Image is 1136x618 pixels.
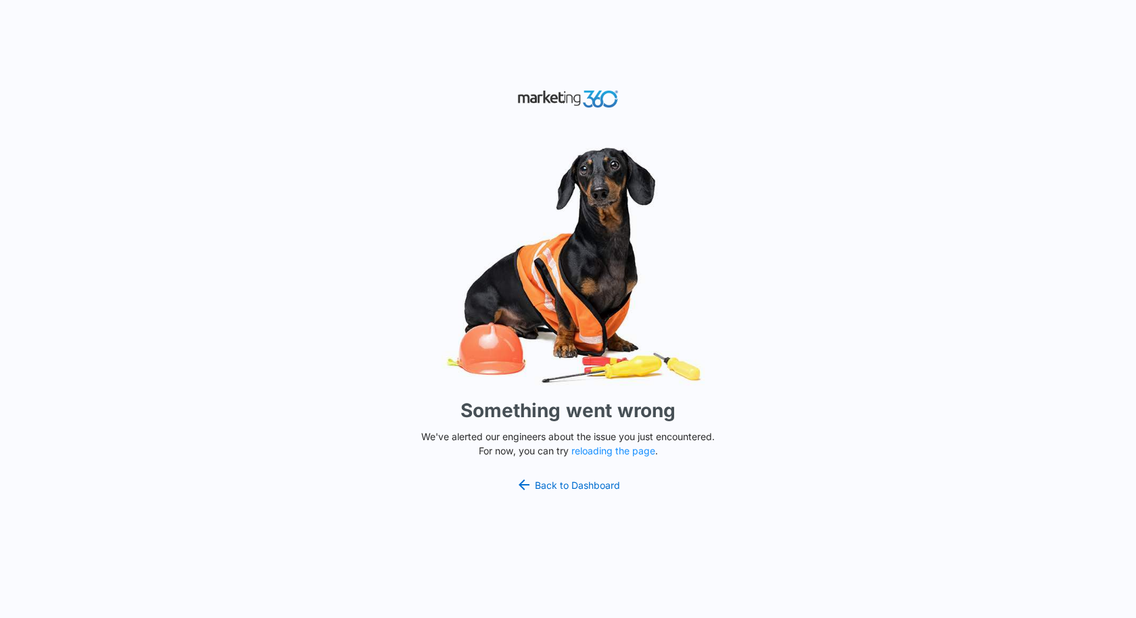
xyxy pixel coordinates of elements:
h1: Something went wrong [460,396,676,425]
img: Marketing 360 Logo [517,87,619,111]
button: reloading the page [571,446,655,456]
img: Sad Dog [365,139,771,391]
a: Back to Dashboard [516,477,620,493]
p: We've alerted our engineers about the issue you just encountered. For now, you can try . [416,429,720,458]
